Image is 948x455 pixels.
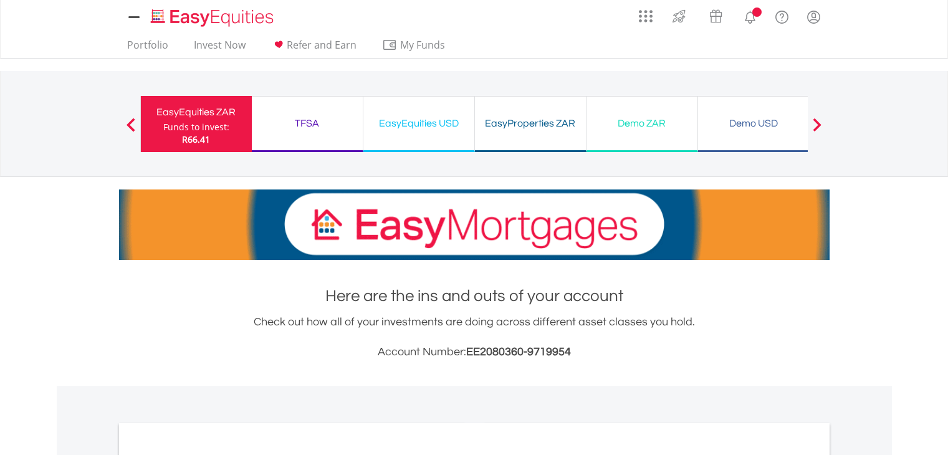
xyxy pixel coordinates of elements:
div: EasyEquities USD [371,115,467,132]
span: My Funds [382,37,464,53]
div: EasyProperties ZAR [482,115,578,132]
h3: Account Number: [119,343,830,361]
img: grid-menu-icon.svg [639,9,653,23]
a: FAQ's and Support [766,3,798,28]
button: Next [805,124,830,136]
div: Funds to invest: [163,121,229,133]
button: Previous [118,124,143,136]
div: EasyEquities ZAR [148,103,244,121]
a: AppsGrid [631,3,661,23]
div: Demo ZAR [594,115,690,132]
a: Refer and Earn [266,39,361,58]
img: EasyEquities_Logo.png [148,7,279,28]
a: Home page [146,3,279,28]
div: TFSA [259,115,355,132]
img: EasyMortage Promotion Banner [119,189,830,260]
span: EE2080360-9719954 [466,346,571,358]
span: Refer and Earn [287,38,357,52]
img: vouchers-v2.svg [706,6,726,26]
a: Notifications [734,3,766,28]
a: Invest Now [189,39,251,58]
img: thrive-v2.svg [669,6,689,26]
div: Demo USD [706,115,802,132]
h1: Here are the ins and outs of your account [119,285,830,307]
a: Vouchers [697,3,734,26]
a: Portfolio [122,39,173,58]
a: My Profile [798,3,830,31]
span: R66.41 [182,133,210,145]
div: Check out how all of your investments are doing across different asset classes you hold. [119,314,830,361]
